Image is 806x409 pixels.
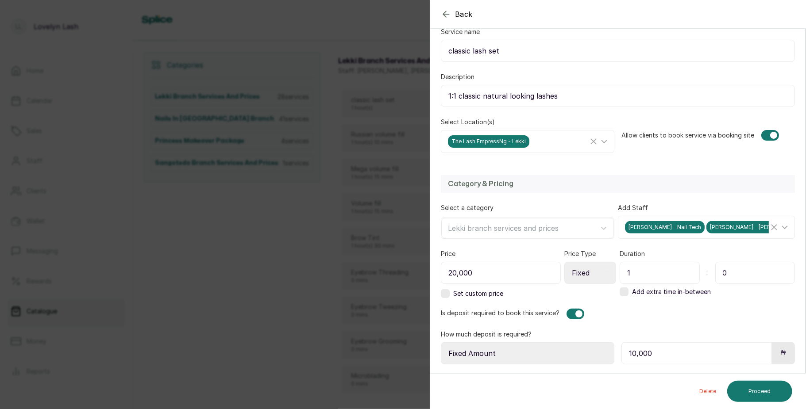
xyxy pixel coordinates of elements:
label: Price Type [564,249,596,258]
label: Select a category [441,203,494,212]
input: Minutes [715,262,795,284]
label: How much deposit is required? [441,330,532,339]
button: Delete [692,381,724,402]
button: Clear Selected [588,136,599,147]
label: Price [441,249,455,258]
span: [PERSON_NAME] - Nail Tech [625,221,705,233]
input: Enter price [441,262,561,284]
span: The Lash EmpressNg - Lekki [448,135,529,148]
label: Description [441,73,474,81]
label: Select Location(s) [441,118,495,126]
button: Proceed [727,381,792,402]
span: Add extra time in-between [632,287,711,296]
label: Add Staff [618,203,648,212]
input: 10 [621,342,772,364]
label: Service name [441,27,480,36]
h2: Category & Pricing [448,179,788,189]
label: Duration [620,249,645,258]
div: ₦ [772,342,795,364]
button: Back [441,9,473,19]
label: Allow clients to book service via booking site [621,131,754,140]
span: Back [455,9,473,19]
span: Set custom price [453,289,503,298]
span: : [707,268,708,277]
button: Clear Selected [769,222,779,233]
input: Hour(s) [620,262,700,284]
input: E.g Manicure [441,40,795,62]
label: Is deposit required to book this service? [441,309,559,319]
input: A brief description of this service [441,85,795,107]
